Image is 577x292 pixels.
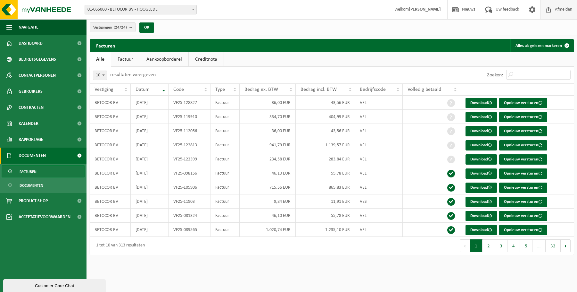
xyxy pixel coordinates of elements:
[173,87,184,92] span: Code
[240,209,296,223] td: 46,10 EUR
[466,197,497,207] a: Download
[169,96,210,110] td: VF25-128827
[296,138,355,152] td: 1.139,57 EUR
[210,124,240,138] td: Factuur
[355,96,403,110] td: VEL
[210,166,240,180] td: Factuur
[131,180,169,194] td: [DATE]
[210,223,240,237] td: Factuur
[19,51,56,67] span: Bedrijfsgegevens
[499,98,547,108] button: Opnieuw versturen
[355,209,403,223] td: VEL
[296,110,355,124] td: 404,99 EUR
[210,152,240,166] td: Factuur
[169,223,210,237] td: VF25-089565
[460,239,470,252] button: Previous
[85,5,196,14] span: 01-065060 - BETOCOR BV - HOOGLEDE
[355,152,403,166] td: VEL
[169,138,210,152] td: VF25-122813
[110,72,156,77] label: resultaten weergeven
[240,96,296,110] td: 36,00 EUR
[355,138,403,152] td: VEL
[140,52,188,67] a: Aankoopborderel
[131,194,169,209] td: [DATE]
[131,152,169,166] td: [DATE]
[169,194,210,209] td: VF25-11903
[355,194,403,209] td: VES
[482,239,495,252] button: 2
[355,223,403,237] td: VEL
[131,138,169,152] td: [DATE]
[240,110,296,124] td: 334,70 EUR
[131,96,169,110] td: [DATE]
[210,138,240,152] td: Factuur
[210,209,240,223] td: Factuur
[466,168,497,179] a: Download
[499,126,547,136] button: Opnieuw versturen
[19,193,48,209] span: Product Shop
[466,112,497,122] a: Download
[93,23,127,32] span: Vestigingen
[20,166,37,178] span: Facturen
[90,166,131,180] td: BETOCOR BV
[169,166,210,180] td: VF25-098156
[240,124,296,138] td: 36,00 EUR
[240,194,296,209] td: 9,84 EUR
[507,239,520,252] button: 4
[240,180,296,194] td: 715,56 EUR
[244,87,278,92] span: Bedrag ex. BTW
[85,5,197,14] span: 01-065060 - BETOCOR BV - HOOGLEDE
[466,126,497,136] a: Download
[296,223,355,237] td: 1.235,10 EUR
[296,96,355,110] td: 43,56 EUR
[355,180,403,194] td: VEL
[210,110,240,124] td: Factuur
[19,99,44,116] span: Contracten
[495,239,507,252] button: 3
[169,180,210,194] td: VF25-105906
[111,52,140,67] a: Factuur
[19,148,46,164] span: Documenten
[355,124,403,138] td: VEL
[296,166,355,180] td: 55,78 EUR
[301,87,337,92] span: Bedrag incl. BTW
[90,52,111,67] a: Alle
[499,154,547,165] button: Opnieuw versturen
[296,209,355,223] td: 55,78 EUR
[466,98,497,108] a: Download
[19,83,43,99] span: Gebruikers
[169,110,210,124] td: VF25-119910
[90,138,131,152] td: BETOCOR BV
[499,225,547,235] button: Opnieuw versturen
[90,96,131,110] td: BETOCOR BV
[19,35,43,51] span: Dashboard
[561,239,571,252] button: Next
[93,240,145,252] div: 1 tot 10 van 313 resultaten
[510,39,573,52] button: Alles als gelezen markeren
[487,73,503,78] label: Zoeken:
[93,71,107,80] span: 10
[296,124,355,138] td: 43,56 EUR
[114,25,127,30] count: (24/24)
[360,87,386,92] span: Bedrijfscode
[90,39,122,52] h2: Facturen
[90,180,131,194] td: BETOCOR BV
[408,87,441,92] span: Volledig betaald
[90,209,131,223] td: BETOCOR BV
[131,166,169,180] td: [DATE]
[355,166,403,180] td: VEL
[90,110,131,124] td: BETOCOR BV
[520,239,532,252] button: 5
[19,132,43,148] span: Rapportage
[2,179,85,191] a: Documenten
[20,179,43,192] span: Documenten
[215,87,225,92] span: Type
[131,124,169,138] td: [DATE]
[139,22,154,33] button: OK
[499,112,547,122] button: Opnieuw versturen
[466,211,497,221] a: Download
[532,239,546,252] span: …
[19,67,56,83] span: Contactpersonen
